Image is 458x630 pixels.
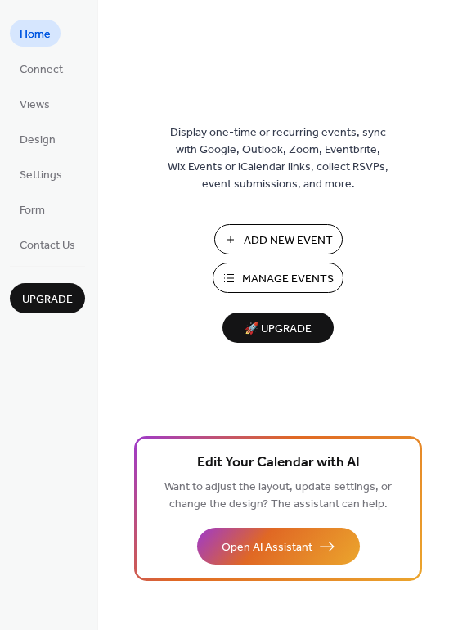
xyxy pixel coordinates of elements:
[10,283,85,313] button: Upgrade
[10,160,72,187] a: Settings
[20,237,75,254] span: Contact Us
[20,61,63,79] span: Connect
[222,313,334,343] button: 🚀 Upgrade
[20,97,50,114] span: Views
[10,90,60,117] a: Views
[20,26,51,43] span: Home
[197,452,360,475] span: Edit Your Calendar with AI
[197,528,360,565] button: Open AI Assistant
[242,271,334,288] span: Manage Events
[164,476,392,515] span: Want to adjust the layout, update settings, or change the design? The assistant can help.
[20,167,62,184] span: Settings
[20,132,56,149] span: Design
[10,55,73,82] a: Connect
[214,224,343,254] button: Add New Event
[222,539,312,556] span: Open AI Assistant
[244,232,333,250] span: Add New Event
[168,124,388,193] span: Display one-time or recurring events, sync with Google, Outlook, Zoom, Eventbrite, Wix Events or ...
[213,263,343,293] button: Manage Events
[10,125,65,152] a: Design
[10,231,85,258] a: Contact Us
[22,291,73,308] span: Upgrade
[232,318,324,340] span: 🚀 Upgrade
[20,202,45,219] span: Form
[10,20,61,47] a: Home
[10,196,55,223] a: Form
